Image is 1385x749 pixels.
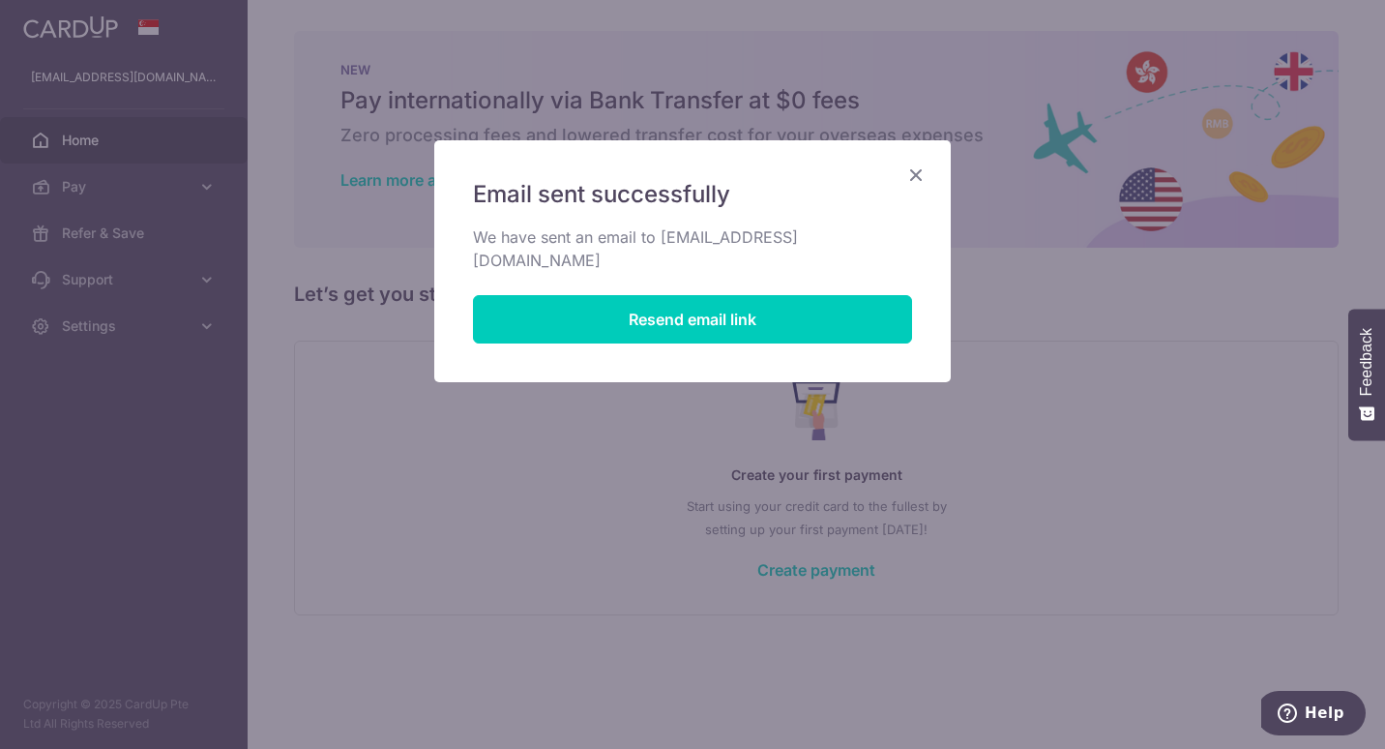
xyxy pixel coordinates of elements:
[1358,328,1375,396] span: Feedback
[473,225,912,272] p: We have sent an email to [EMAIL_ADDRESS][DOMAIN_NAME]
[473,179,730,210] span: Email sent successfully
[1261,691,1366,739] iframe: Opens a widget where you can find more information
[473,295,912,344] button: Resend email link
[1348,309,1385,440] button: Feedback - Show survey
[904,164,928,187] button: Close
